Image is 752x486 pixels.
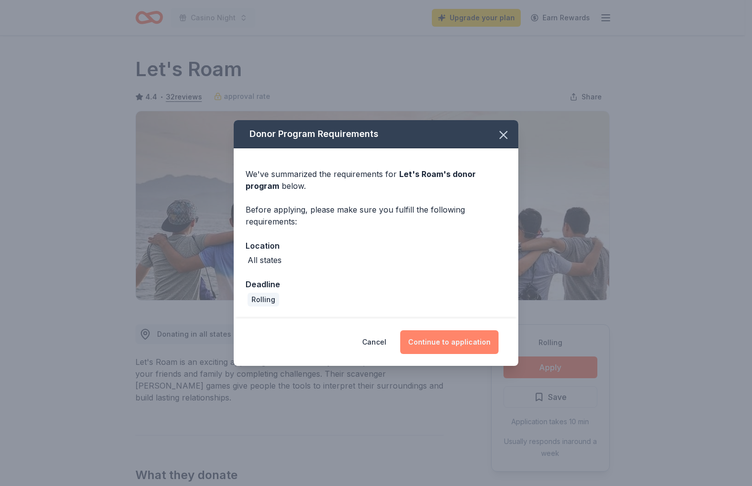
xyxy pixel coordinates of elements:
[248,254,282,266] div: All states
[248,293,279,307] div: Rolling
[246,239,506,252] div: Location
[400,330,499,354] button: Continue to application
[246,278,506,291] div: Deadline
[246,204,506,227] div: Before applying, please make sure you fulfill the following requirements:
[246,168,506,192] div: We've summarized the requirements for below.
[362,330,386,354] button: Cancel
[234,120,518,148] div: Donor Program Requirements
